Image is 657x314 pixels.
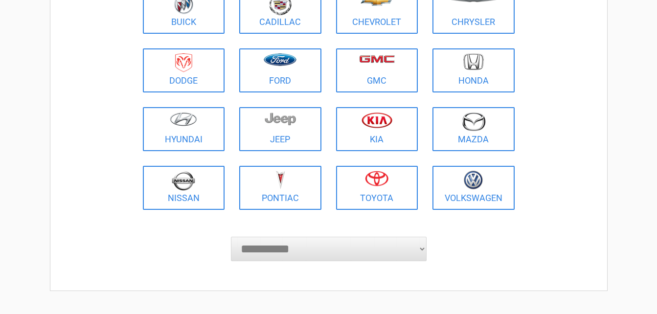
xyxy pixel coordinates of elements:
a: Pontiac [239,166,321,210]
img: jeep [265,112,296,126]
a: Honda [432,48,515,92]
a: Mazda [432,107,515,151]
img: mazda [461,112,486,131]
img: toyota [365,171,388,186]
img: honda [463,53,484,70]
a: Kia [336,107,418,151]
img: kia [362,112,392,128]
img: pontiac [275,171,285,189]
img: volkswagen [464,171,483,190]
img: ford [264,53,296,66]
img: gmc [359,55,395,63]
a: Nissan [143,166,225,210]
a: GMC [336,48,418,92]
img: hyundai [170,112,197,126]
a: Ford [239,48,321,92]
a: Hyundai [143,107,225,151]
a: Jeep [239,107,321,151]
a: Toyota [336,166,418,210]
a: Volkswagen [432,166,515,210]
img: nissan [172,171,195,191]
img: dodge [175,53,192,72]
a: Dodge [143,48,225,92]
